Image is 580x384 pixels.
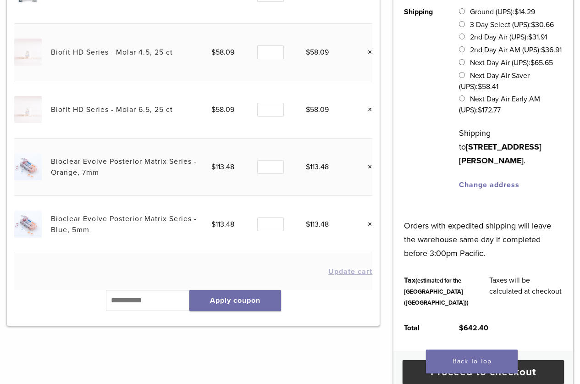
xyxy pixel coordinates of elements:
label: Next Day Air Saver (UPS): [459,71,530,91]
td: Taxes will be calculated at checkout [479,267,573,315]
a: Remove this item [360,46,372,58]
label: Next Day Air Early AM (UPS): [459,95,540,115]
button: Apply coupon [189,290,281,311]
small: (estimated for the [GEOGRAPHIC_DATA] ([GEOGRAPHIC_DATA])) [404,277,469,306]
bdi: 172.77 [478,106,501,115]
span: $ [459,323,464,333]
a: Remove this item [360,161,372,173]
a: Bioclear Evolve Posterior Matrix Series - Orange, 7mm [51,157,197,177]
span: $ [306,48,310,57]
span: $ [514,7,519,17]
span: $ [478,82,482,91]
button: Update cart [328,268,372,275]
bdi: 58.41 [478,82,498,91]
label: 2nd Day Air (UPS): [470,33,547,42]
a: Bioclear Evolve Posterior Matrix Series - Blue, 5mm [51,214,197,234]
a: Biofit HD Series - Molar 4.5, 25 ct [51,48,173,57]
bdi: 14.29 [514,7,535,17]
strong: [STREET_ADDRESS][PERSON_NAME] [459,142,541,166]
img: Bioclear Evolve Posterior Matrix Series - Blue, 5mm [14,211,41,238]
span: $ [530,58,535,67]
span: $ [478,106,482,115]
label: Next Day Air (UPS): [470,58,553,67]
span: $ [528,33,532,42]
label: 3 Day Select (UPS): [470,20,554,29]
a: Proceed to checkout [403,360,564,384]
span: $ [306,162,310,172]
span: $ [306,220,310,229]
label: Ground (UPS): [470,7,535,17]
bdi: 58.09 [306,48,329,57]
p: Shipping to . [459,126,563,167]
a: Back To Top [426,350,518,373]
span: $ [211,220,215,229]
a: Change address [459,180,519,189]
img: Bioclear Evolve Posterior Matrix Series - Orange, 7mm [14,153,41,180]
bdi: 58.09 [211,105,234,114]
span: $ [306,105,310,114]
span: $ [211,48,215,57]
bdi: 30.66 [531,20,554,29]
a: Remove this item [360,104,372,116]
bdi: 36.91 [541,45,562,55]
th: Tax [393,267,479,315]
bdi: 113.48 [306,220,329,229]
bdi: 58.09 [211,48,234,57]
bdi: 65.65 [530,58,553,67]
img: Biofit HD Series - Molar 6.5, 25 ct [14,96,41,123]
bdi: 31.91 [528,33,547,42]
a: Remove this item [360,218,372,230]
th: Total [393,315,448,341]
bdi: 642.40 [459,323,488,333]
a: Biofit HD Series - Molar 6.5, 25 ct [51,105,173,114]
p: Orders with expedited shipping will leave the warehouse same day if completed before 3:00pm Pacific. [404,205,563,260]
span: $ [211,162,215,172]
span: $ [541,45,545,55]
bdi: 113.48 [211,220,234,229]
span: $ [211,105,215,114]
img: Biofit HD Series - Molar 4.5, 25 ct [14,39,41,66]
label: 2nd Day Air AM (UPS): [470,45,562,55]
bdi: 113.48 [211,162,234,172]
span: $ [531,20,535,29]
bdi: 58.09 [306,105,329,114]
bdi: 113.48 [306,162,329,172]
